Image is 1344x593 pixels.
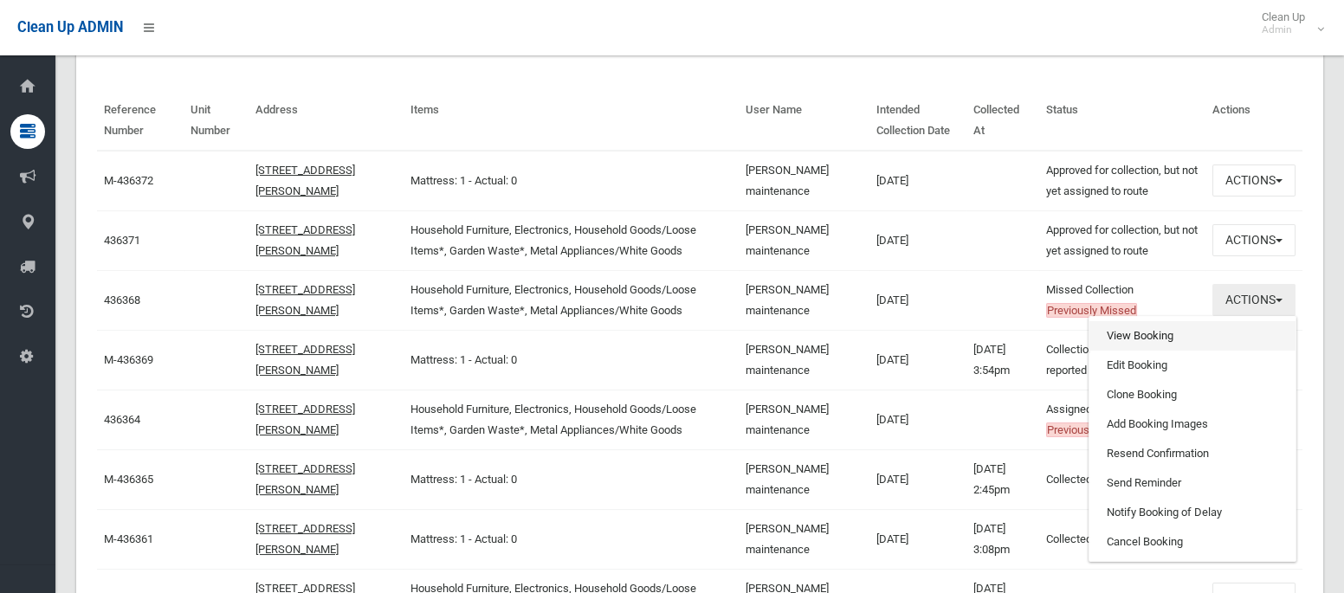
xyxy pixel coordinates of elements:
[1212,224,1296,256] button: Actions
[104,532,153,545] a: M-436361
[869,509,967,569] td: [DATE]
[869,91,967,151] th: Intended Collection Date
[739,151,869,211] td: [PERSON_NAME] maintenance
[404,270,740,330] td: Household Furniture, Electronics, Household Goods/Loose Items*, Garden Waste*, Metal Appliances/W...
[104,473,153,486] a: M-436365
[869,330,967,390] td: [DATE]
[1089,351,1296,380] a: Edit Booking
[255,522,355,556] a: [STREET_ADDRESS][PERSON_NAME]
[869,210,967,270] td: [DATE]
[1253,10,1322,36] span: Clean Up
[739,390,869,449] td: [PERSON_NAME] maintenance
[404,91,740,151] th: Items
[1039,449,1205,509] td: Collected
[1039,91,1205,151] th: Status
[739,330,869,390] td: [PERSON_NAME] maintenance
[255,164,355,197] a: [STREET_ADDRESS][PERSON_NAME]
[404,151,740,211] td: Mattress: 1 - Actual: 0
[1039,330,1205,390] td: Collection attempted but driver reported issues
[1046,422,1137,437] span: Previously Missed
[255,343,355,377] a: [STREET_ADDRESS][PERSON_NAME]
[255,403,355,436] a: [STREET_ADDRESS][PERSON_NAME]
[966,509,1038,569] td: [DATE] 3:08pm
[739,449,869,509] td: [PERSON_NAME] maintenance
[739,509,869,569] td: [PERSON_NAME] maintenance
[739,270,869,330] td: [PERSON_NAME] maintenance
[404,509,740,569] td: Mattress: 1 - Actual: 0
[404,449,740,509] td: Mattress: 1 - Actual: 0
[104,234,140,247] a: 436371
[1262,23,1305,36] small: Admin
[869,270,967,330] td: [DATE]
[1212,284,1296,316] button: Actions
[404,330,740,390] td: Mattress: 1 - Actual: 0
[739,91,869,151] th: User Name
[1089,380,1296,409] a: Clone Booking
[966,449,1038,509] td: [DATE] 2:45pm
[1205,91,1302,151] th: Actions
[1039,390,1205,449] td: Assigned to route
[1039,270,1205,330] td: Missed Collection
[1089,468,1296,498] a: Send Reminder
[1046,303,1137,318] span: Previously Missed
[255,462,355,496] a: [STREET_ADDRESS][PERSON_NAME]
[1212,164,1296,197] button: Actions
[869,390,967,449] td: [DATE]
[1089,527,1296,557] a: Cancel Booking
[104,293,140,306] a: 436368
[104,413,140,426] a: 436364
[869,449,967,509] td: [DATE]
[1089,498,1296,527] a: Notify Booking of Delay
[184,91,249,151] th: Unit Number
[1089,409,1296,439] a: Add Booking Images
[966,91,1038,151] th: Collected At
[17,19,123,35] span: Clean Up ADMIN
[1039,210,1205,270] td: Approved for collection, but not yet assigned to route
[1089,321,1296,351] a: View Booking
[739,210,869,270] td: [PERSON_NAME] maintenance
[966,330,1038,390] td: [DATE] 3:54pm
[255,223,355,257] a: [STREET_ADDRESS][PERSON_NAME]
[869,151,967,211] td: [DATE]
[255,283,355,317] a: [STREET_ADDRESS][PERSON_NAME]
[249,91,404,151] th: Address
[1089,439,1296,468] a: Resend Confirmation
[97,91,184,151] th: Reference Number
[104,353,153,366] a: M-436369
[104,174,153,187] a: M-436372
[404,210,740,270] td: Household Furniture, Electronics, Household Goods/Loose Items*, Garden Waste*, Metal Appliances/W...
[404,390,740,449] td: Household Furniture, Electronics, Household Goods/Loose Items*, Garden Waste*, Metal Appliances/W...
[1039,509,1205,569] td: Collected
[1039,151,1205,211] td: Approved for collection, but not yet assigned to route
